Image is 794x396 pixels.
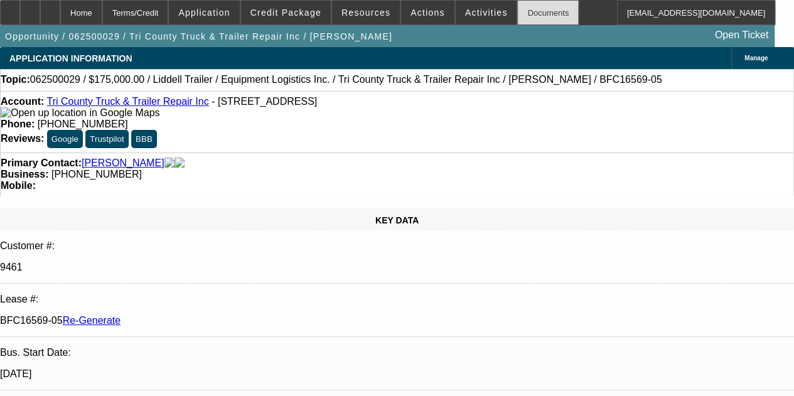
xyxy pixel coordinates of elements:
span: KEY DATA [375,215,419,225]
strong: Phone: [1,119,35,129]
button: Actions [401,1,454,24]
span: Opportunity / 062500029 / Tri County Truck & Trailer Repair Inc / [PERSON_NAME] [5,31,392,41]
button: Application [169,1,239,24]
strong: Reviews: [1,133,44,144]
span: 062500029 / $175,000.00 / Liddell Trailer / Equipment Logistics Inc. / Tri County Truck & Trailer... [30,74,662,85]
span: Credit Package [250,8,321,18]
strong: Account: [1,96,44,107]
a: Re-Generate [63,315,121,326]
span: APPLICATION INFORMATION [9,53,132,63]
strong: Topic: [1,74,30,85]
span: Manage [744,55,768,62]
button: Activities [456,1,517,24]
strong: Primary Contact: [1,158,82,169]
button: BBB [131,130,157,148]
span: [PHONE_NUMBER] [38,119,128,129]
span: Actions [410,8,445,18]
a: [PERSON_NAME] [82,158,164,169]
span: Resources [341,8,390,18]
button: Resources [332,1,400,24]
a: Open Ticket [710,24,773,46]
img: Open up location in Google Maps [1,107,159,119]
a: Tri County Truck & Trailer Repair Inc [46,96,208,107]
a: View Google Maps [1,107,159,118]
img: linkedin-icon.png [174,158,185,169]
span: Activities [465,8,508,18]
span: - [STREET_ADDRESS] [212,96,317,107]
img: facebook-icon.png [164,158,174,169]
span: Application [178,8,230,18]
button: Credit Package [241,1,331,24]
button: Trustpilot [85,130,128,148]
button: Google [47,130,83,148]
span: [PHONE_NUMBER] [51,169,142,179]
strong: Business: [1,169,48,179]
strong: Mobile: [1,180,36,191]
